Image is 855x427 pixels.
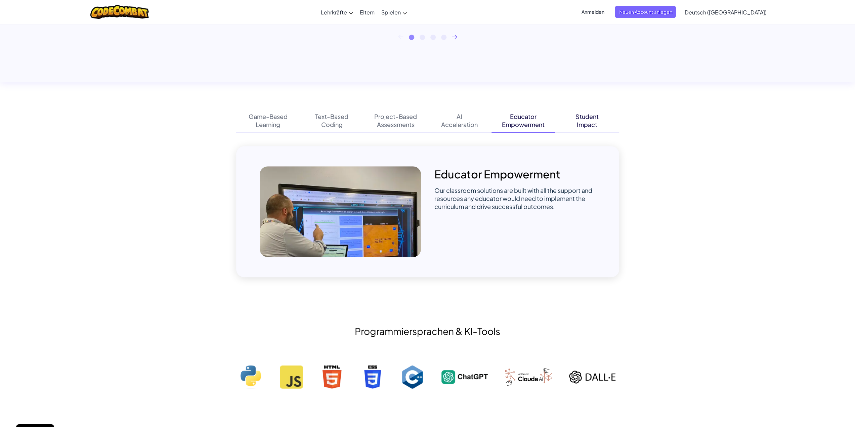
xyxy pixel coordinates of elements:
div: Game-Based [249,113,288,121]
button: AIAcceleration [428,109,491,133]
span: Deutsch ([GEOGRAPHIC_DATA]) [684,9,766,16]
img: DALL-E logo [569,365,615,389]
img: C++ logo [401,365,424,389]
img: CodeCombat logo [90,5,149,19]
div: Acceleration [441,121,478,129]
img: JavaScript logo [280,365,303,389]
img: Educator[NEWLINE]Empowerment [260,166,421,257]
div: Project-Based [374,113,417,121]
a: Lehrkräfte [317,3,356,21]
img: ChatGPT logo [441,365,488,389]
div: Coding [321,121,343,129]
button: Game-BasedLearning [236,109,300,133]
span: Our classroom solutions are built with all the support and resources any educator would need to i... [434,186,592,210]
button: Project-BasedAssessments [364,109,428,133]
h2: Programmiersprachen & KI-Tools [236,324,619,338]
span: Lehrkräfte [321,9,347,16]
button: 1 [409,35,414,40]
button: Anmelden [577,6,608,18]
img: Stable Diffusion logo [505,368,552,386]
button: 3 [430,35,436,40]
a: Spielen [378,3,410,21]
img: CSS logo [360,365,384,389]
div: Impact [577,121,597,129]
div: Empowerment [502,121,545,129]
button: 2 [420,35,425,40]
div: AI [457,113,462,121]
div: Student [575,113,599,121]
button: 4 [441,35,446,40]
a: Deutsch ([GEOGRAPHIC_DATA]) [681,3,770,21]
div: Assessments [377,121,415,129]
div: Text-Based [315,113,348,121]
div: Educator [510,113,537,121]
span: Spielen [381,9,401,16]
div: Learning [256,121,280,129]
a: Eltern [356,3,378,21]
button: Neuen Account anlegen [615,6,676,18]
p: Educator Empowerment [434,166,596,182]
img: Python logo [240,365,263,389]
button: Text-BasedCoding [300,109,364,133]
button: EducatorEmpowerment [491,109,555,133]
button: StudentImpact [555,109,619,133]
img: HTML logo [320,365,343,389]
